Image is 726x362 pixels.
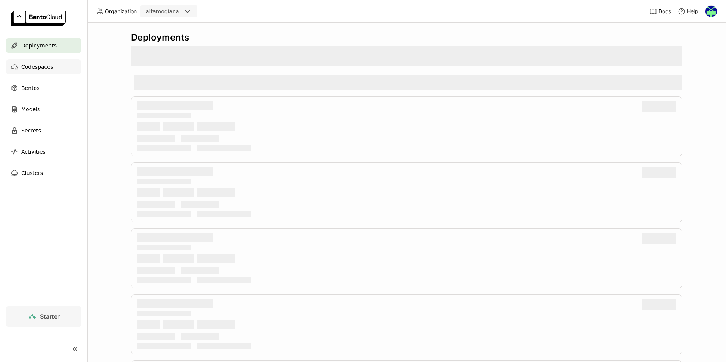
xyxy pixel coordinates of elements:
a: Codespaces [6,59,81,74]
span: Models [21,105,40,114]
a: Deployments [6,38,81,53]
span: Clusters [21,168,43,178]
span: Help [687,8,698,15]
div: Deployments [131,32,682,43]
a: Starter [6,306,81,327]
span: Activities [21,147,46,156]
span: Organization [105,8,137,15]
div: Help [678,8,698,15]
input: Selected altamogiana. [180,8,181,16]
span: Docs [658,8,671,15]
a: Docs [649,8,671,15]
span: Deployments [21,41,57,50]
span: Starter [40,313,60,320]
a: Secrets [6,123,81,138]
span: Bentos [21,83,39,93]
a: Models [6,102,81,117]
span: Secrets [21,126,41,135]
img: Mogianinho UAM [705,6,717,17]
div: altamogiana [146,8,179,15]
img: logo [11,11,66,26]
a: Activities [6,144,81,159]
span: Codespaces [21,62,53,71]
a: Bentos [6,80,81,96]
a: Clusters [6,165,81,181]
